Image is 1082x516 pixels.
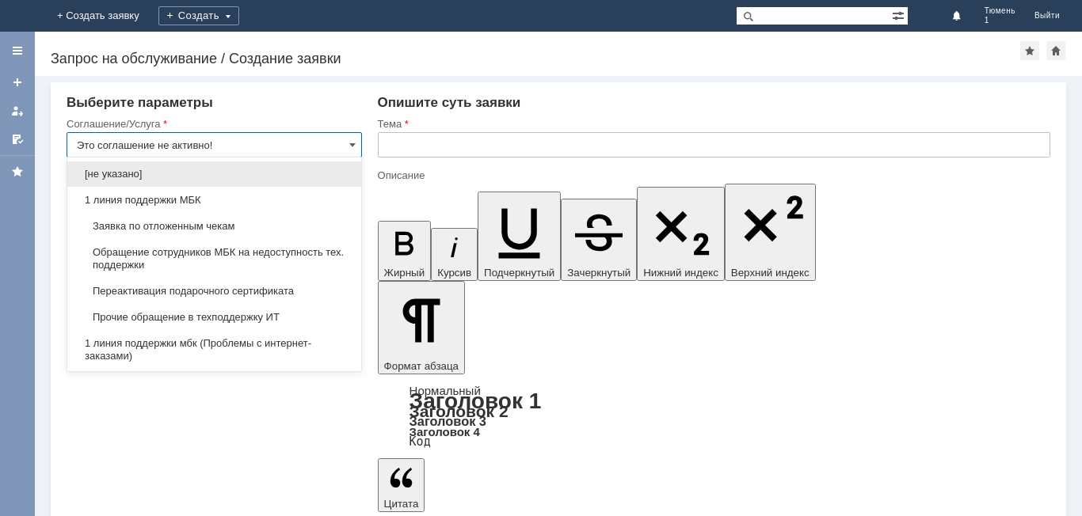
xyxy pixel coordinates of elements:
[637,187,725,281] button: Нижний индекс
[1020,41,1039,60] div: Добавить в избранное
[67,95,213,110] span: Выберите параметры
[478,192,561,281] button: Подчеркнутый
[985,16,1015,25] span: 1
[5,98,30,123] a: Мои заявки
[731,267,810,279] span: Верхний индекс
[5,70,30,95] a: Создать заявку
[77,311,352,324] span: Прочие обращение в техподдержку ИТ
[410,434,431,449] a: Код
[410,425,480,438] a: Заголовок 4
[378,95,521,110] span: Опишите суть заявки
[378,221,432,281] button: Жирный
[378,281,465,374] button: Формат абзаца
[77,220,352,233] span: Заявка по отложенным чекам
[77,246,352,271] span: Обращение сотрудников МБК на недоступность тех. поддержки
[77,168,352,180] span: [не указано]
[77,194,352,207] span: 1 линия поддержки МБК
[484,267,554,279] span: Подчеркнутый
[67,119,359,129] div: Соглашение/Услуга
[410,414,486,428] a: Заголовок 3
[77,285,352,298] span: Переактивация подарочного сертификата
[431,228,478,281] button: Курсив
[384,267,425,279] span: Жирный
[158,6,239,25] div: Создать
[378,385,1050,447] div: Формат абзаца
[561,199,637,281] button: Зачеркнутый
[1046,41,1065,60] div: Сделать домашней страницей
[5,127,30,152] a: Мои согласования
[77,337,352,362] span: 1 линия поддержки мбк (Проблемы с интернет-заказами)
[725,184,816,281] button: Верхний индекс
[567,267,631,279] span: Зачеркнутый
[643,267,718,279] span: Нижний индекс
[437,267,471,279] span: Курсив
[410,389,542,413] a: Заголовок 1
[985,6,1015,16] span: Тюмень
[378,170,1047,180] div: Описание
[384,360,459,372] span: Формат абзаца
[51,51,1020,66] div: Запрос на обслуживание / Создание заявки
[384,498,419,510] span: Цитата
[410,402,509,420] a: Заголовок 2
[378,458,425,512] button: Цитата
[410,384,481,397] a: Нормальный
[378,119,1047,129] div: Тема
[892,7,908,22] span: Расширенный поиск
